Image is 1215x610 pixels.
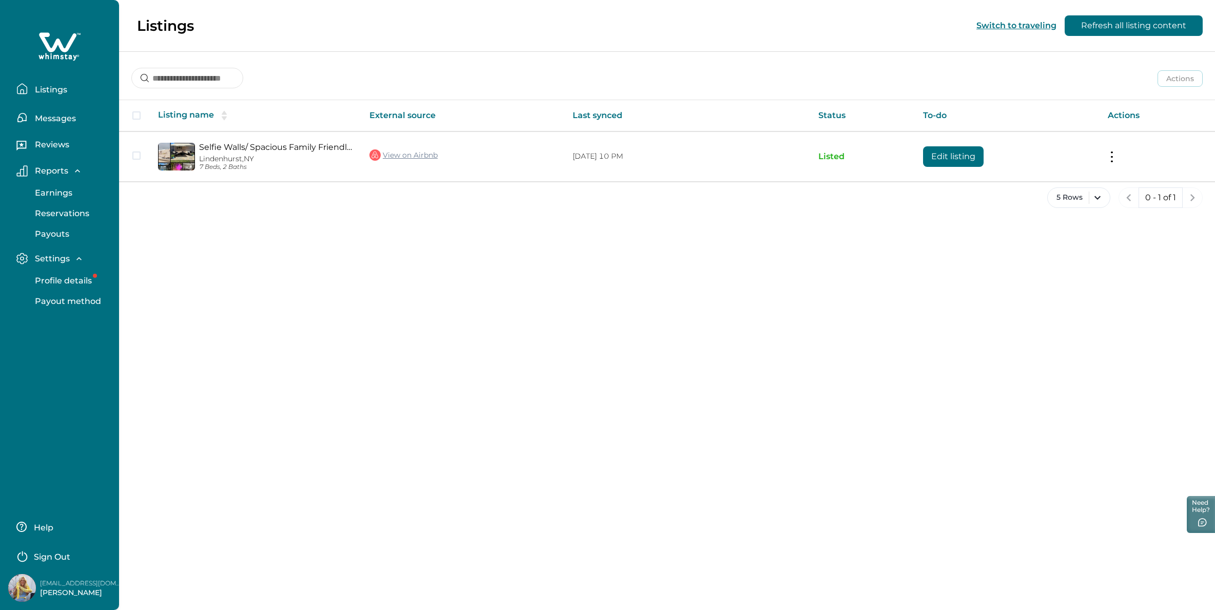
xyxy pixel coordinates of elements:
[8,574,36,602] img: Whimstay Host
[24,271,118,291] button: Profile details
[16,136,111,157] button: Reviews
[32,85,67,95] p: Listings
[369,148,438,162] a: View on Airbnb
[32,296,101,307] p: Payout method
[199,163,353,171] p: 7 Beds, 2 Baths
[16,107,111,128] button: Messages
[32,229,69,239] p: Payouts
[1182,187,1203,208] button: next page
[1047,187,1110,208] button: 5 Rows
[137,17,194,34] p: Listings
[40,578,122,588] p: [EMAIL_ADDRESS][DOMAIN_NAME]
[34,552,70,562] p: Sign Out
[32,188,72,198] p: Earnings
[32,208,89,219] p: Reservations
[32,166,68,176] p: Reports
[1139,187,1183,208] button: 0 - 1 of 1
[1145,193,1176,203] p: 0 - 1 of 1
[24,203,118,224] button: Reservations
[24,291,118,312] button: Payout method
[16,545,107,566] button: Sign Out
[810,100,915,131] th: Status
[16,517,107,537] button: Help
[16,271,111,312] div: Settings
[564,100,811,131] th: Last synced
[1158,70,1203,87] button: Actions
[915,100,1100,131] th: To-do
[16,253,111,264] button: Settings
[1119,187,1139,208] button: previous page
[32,276,92,286] p: Profile details
[214,110,234,121] button: sorting
[158,143,195,170] img: propertyImage_Selfie Walls/ Spacious Family Friendly/ Near Beach
[16,165,111,177] button: Reports
[1065,15,1203,36] button: Refresh all listing content
[24,183,118,203] button: Earnings
[150,100,361,131] th: Listing name
[16,79,111,99] button: Listings
[32,254,70,264] p: Settings
[818,151,907,162] p: Listed
[573,151,802,162] p: [DATE] 10 PM
[16,183,111,244] div: Reports
[32,113,76,124] p: Messages
[24,224,118,244] button: Payouts
[361,100,564,131] th: External source
[32,140,69,150] p: Reviews
[199,155,353,163] p: Lindenhurst, NY
[1100,100,1215,131] th: Actions
[976,21,1056,30] button: Switch to traveling
[31,523,53,533] p: Help
[40,588,122,598] p: [PERSON_NAME]
[199,142,353,152] a: Selfie Walls/ Spacious Family Friendly/ Near Beach
[923,146,984,167] button: Edit listing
